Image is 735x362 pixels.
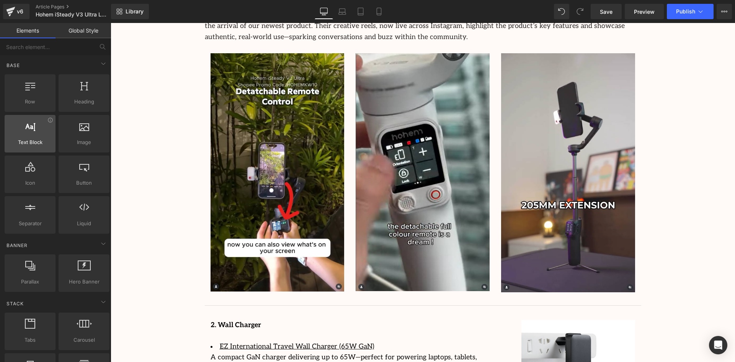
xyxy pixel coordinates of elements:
[709,336,727,354] div: Open Intercom Messenger
[6,62,21,69] span: Base
[36,11,109,18] span: Hohem iSteady V3 Ultra Launch
[6,242,28,249] span: Banner
[3,4,29,19] a: v6
[100,298,150,306] strong: 2. Wall Charger
[667,4,714,19] button: Publish
[15,7,25,16] div: v6
[61,179,107,187] span: Button
[61,278,107,286] span: Hero Banner
[61,336,107,344] span: Carousel
[554,4,569,19] button: Undo
[111,4,149,19] a: New Library
[56,23,111,38] a: Global Style
[333,4,351,19] a: Laptop
[351,4,370,19] a: Tablet
[625,4,664,19] a: Preview
[7,278,53,286] span: Parallax
[47,117,53,123] div: View Information
[7,219,53,228] span: Separator
[676,8,695,15] span: Publish
[7,138,53,146] span: Text Block
[126,8,144,15] span: Library
[61,219,107,228] span: Liquid
[572,4,588,19] button: Redo
[370,4,388,19] a: Mobile
[634,8,655,16] span: Preview
[100,329,379,351] div: A compact GaN charger delivering up to 65W—perfect for powering laptops, tablets, and smartphones...
[7,336,53,344] span: Tabs
[6,300,24,307] span: Stack
[600,8,612,16] span: Save
[109,319,264,328] u: EZ International Travel Wall Charger (65W GaN)
[717,4,732,19] button: More
[7,179,53,187] span: Icon
[315,4,333,19] a: Desktop
[61,138,107,146] span: Image
[61,98,107,106] span: Heading
[36,4,124,10] a: Article Pages
[7,98,53,106] span: Row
